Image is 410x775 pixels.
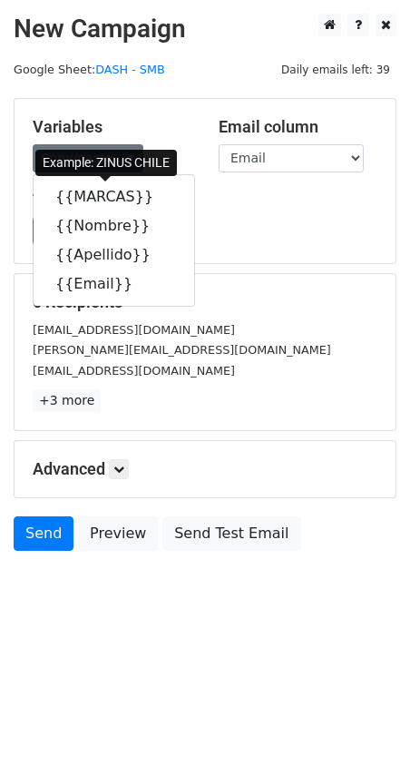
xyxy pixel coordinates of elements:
[35,150,177,176] div: Example: ZINUS CHILE
[219,117,377,137] h5: Email column
[33,323,235,337] small: [EMAIL_ADDRESS][DOMAIN_NAME]
[33,459,377,479] h5: Advanced
[78,516,158,551] a: Preview
[33,343,331,357] small: [PERSON_NAME][EMAIL_ADDRESS][DOMAIN_NAME]
[319,688,410,775] div: Widget de chat
[33,117,191,137] h5: Variables
[33,144,143,172] a: Copy/paste...
[14,14,396,44] h2: New Campaign
[14,516,73,551] a: Send
[33,364,235,378] small: [EMAIL_ADDRESS][DOMAIN_NAME]
[34,182,194,211] a: {{MARCAS}}
[14,63,165,76] small: Google Sheet:
[162,516,300,551] a: Send Test Email
[34,240,194,270] a: {{Apellido}}
[33,389,101,412] a: +3 more
[275,63,396,76] a: Daily emails left: 39
[33,292,377,312] h5: 6 Recipients
[95,63,165,76] a: DASH - SMB
[319,688,410,775] iframe: Chat Widget
[275,60,396,80] span: Daily emails left: 39
[34,211,194,240] a: {{Nombre}}
[34,270,194,299] a: {{Email}}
